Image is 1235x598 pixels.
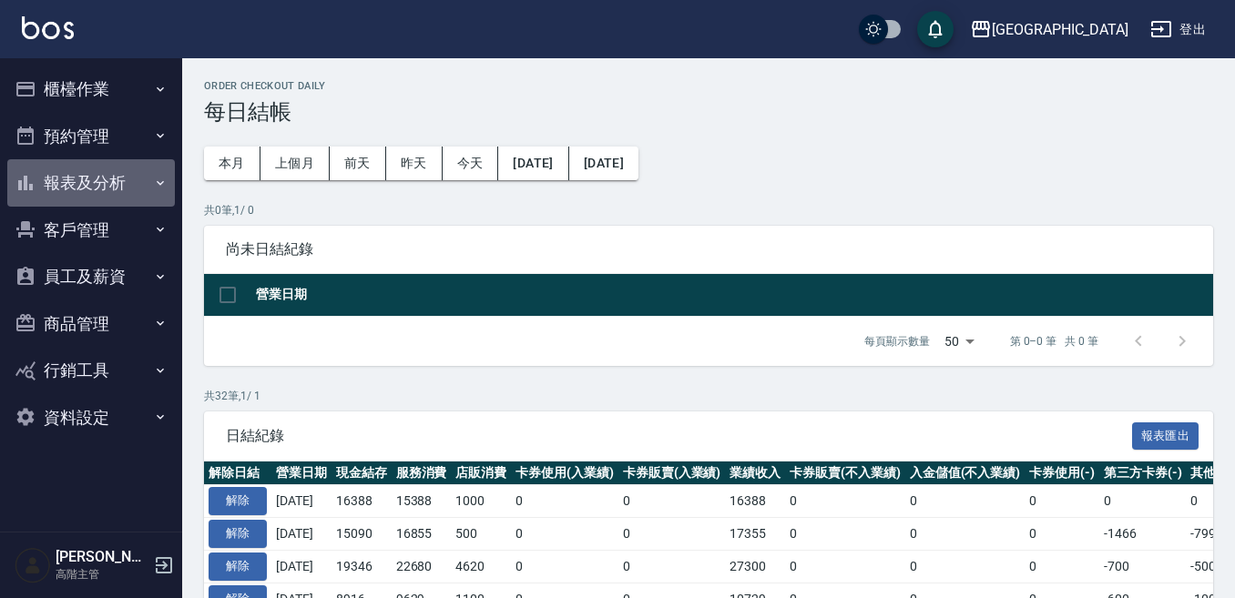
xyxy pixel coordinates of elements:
[937,317,981,366] div: 50
[332,461,392,485] th: 現金結存
[1132,426,1199,443] a: 報表匯出
[330,147,386,180] button: 前天
[392,550,452,583] td: 22680
[209,552,267,581] button: 解除
[204,80,1213,92] h2: Order checkout daily
[392,518,452,551] td: 16855
[1025,461,1099,485] th: 卡券使用(-)
[451,461,511,485] th: 店販消費
[271,550,332,583] td: [DATE]
[7,159,175,207] button: 報表及分析
[204,99,1213,125] h3: 每日結帳
[332,550,392,583] td: 19346
[7,207,175,254] button: 客戶管理
[7,66,175,113] button: 櫃檯作業
[7,253,175,300] button: 員工及薪資
[271,518,332,551] td: [DATE]
[209,487,267,515] button: 解除
[1010,333,1098,350] p: 第 0–0 筆 共 0 筆
[56,566,148,583] p: 高階主管
[386,147,443,180] button: 昨天
[1099,550,1187,583] td: -700
[618,461,726,485] th: 卡券販賣(入業績)
[618,485,726,518] td: 0
[56,548,148,566] h5: [PERSON_NAME]
[392,461,452,485] th: 服務消費
[725,485,785,518] td: 16388
[7,347,175,394] button: 行銷工具
[511,461,618,485] th: 卡券使用(入業績)
[226,240,1191,258] span: 尚未日結紀錄
[785,461,905,485] th: 卡券販賣(不入業績)
[204,202,1213,218] p: 共 0 筆, 1 / 0
[905,518,1026,551] td: 0
[992,18,1128,41] div: [GEOGRAPHIC_DATA]
[1099,485,1187,518] td: 0
[209,520,267,548] button: 解除
[204,147,260,180] button: 本月
[1025,518,1099,551] td: 0
[251,274,1213,317] th: 營業日期
[1143,13,1213,46] button: 登出
[498,147,568,180] button: [DATE]
[511,518,618,551] td: 0
[1025,550,1099,583] td: 0
[7,394,175,441] button: 資料設定
[1025,485,1099,518] td: 0
[392,485,452,518] td: 15388
[1099,461,1187,485] th: 第三方卡券(-)
[204,461,271,485] th: 解除日結
[271,461,332,485] th: 營業日期
[905,461,1026,485] th: 入金儲值(不入業績)
[785,550,905,583] td: 0
[864,333,930,350] p: 每頁顯示數量
[1099,518,1187,551] td: -1466
[451,550,511,583] td: 4620
[332,485,392,518] td: 16388
[332,518,392,551] td: 15090
[511,550,618,583] td: 0
[618,550,726,583] td: 0
[15,547,51,583] img: Person
[917,11,954,47] button: save
[963,11,1136,48] button: [GEOGRAPHIC_DATA]
[260,147,330,180] button: 上個月
[725,518,785,551] td: 17355
[725,550,785,583] td: 27300
[451,518,511,551] td: 500
[1132,422,1199,451] button: 報表匯出
[204,388,1213,404] p: 共 32 筆, 1 / 1
[785,518,905,551] td: 0
[569,147,638,180] button: [DATE]
[22,16,74,39] img: Logo
[905,550,1026,583] td: 0
[511,485,618,518] td: 0
[7,300,175,348] button: 商品管理
[226,427,1132,445] span: 日結紀錄
[785,485,905,518] td: 0
[271,485,332,518] td: [DATE]
[725,461,785,485] th: 業績收入
[618,518,726,551] td: 0
[905,485,1026,518] td: 0
[451,485,511,518] td: 1000
[443,147,499,180] button: 今天
[7,113,175,160] button: 預約管理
